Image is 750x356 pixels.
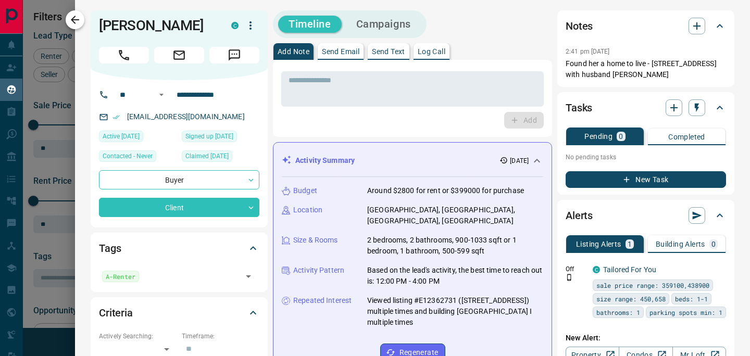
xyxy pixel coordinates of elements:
[566,48,610,55] p: 2:41 pm [DATE]
[566,264,586,274] p: Off
[596,294,666,304] span: size range: 450,658
[566,207,593,224] h2: Alerts
[566,58,726,80] p: Found her a home to live - [STREET_ADDRESS] with husband [PERSON_NAME]
[346,16,421,33] button: Campaigns
[127,112,245,121] a: [EMAIL_ADDRESS][DOMAIN_NAME]
[322,48,359,55] p: Send Email
[99,300,259,325] div: Criteria
[628,240,632,248] p: 1
[619,133,623,140] p: 0
[418,48,445,55] p: Log Call
[367,185,524,196] p: Around $2800 for rent or $399000 for purchase
[182,150,259,165] div: Mon Sep 01 2025
[99,47,149,63] span: Call
[566,171,726,188] button: New Task
[185,131,233,142] span: Signed up [DATE]
[293,185,317,196] p: Budget
[99,304,133,321] h2: Criteria
[293,265,344,276] p: Activity Pattern
[113,113,120,121] svg: Email Verified
[576,240,621,248] p: Listing Alerts
[106,271,135,282] span: A-Renter
[278,48,309,55] p: Add Note
[293,295,352,306] p: Repeated Interest
[566,274,573,281] svg: Push Notification Only
[367,205,543,226] p: [GEOGRAPHIC_DATA], [GEOGRAPHIC_DATA], [GEOGRAPHIC_DATA], [GEOGRAPHIC_DATA]
[596,280,709,290] span: sale price range: 359100,438900
[295,155,355,166] p: Activity Summary
[566,333,726,344] p: New Alert:
[99,170,259,189] div: Buyer
[566,95,726,120] div: Tasks
[367,235,543,257] p: 2 bedrooms, 2 bathrooms, 900-1033 sqft or 1 bedroom, 1 bathroom, 500-599 sqft
[99,198,259,217] div: Client
[103,151,153,161] span: Contacted - Never
[278,16,342,33] button: Timeline
[209,47,259,63] span: Message
[593,266,600,273] div: condos.ca
[99,17,216,34] h1: [PERSON_NAME]
[711,240,716,248] p: 0
[103,131,140,142] span: Active [DATE]
[510,156,529,166] p: [DATE]
[668,133,705,141] p: Completed
[99,236,259,261] div: Tags
[282,151,543,170] div: Activity Summary[DATE]
[185,151,229,161] span: Claimed [DATE]
[367,295,543,328] p: Viewed listing #E12362731 ([STREET_ADDRESS]) multiple times and building [GEOGRAPHIC_DATA] I mult...
[99,240,121,257] h2: Tags
[182,332,259,341] p: Timeframe:
[99,131,177,145] div: Sun Aug 31 2025
[372,48,405,55] p: Send Text
[566,149,726,165] p: No pending tasks
[584,133,612,140] p: Pending
[566,14,726,39] div: Notes
[656,240,705,248] p: Building Alerts
[675,294,708,304] span: beds: 1-1
[241,269,256,284] button: Open
[99,332,177,341] p: Actively Searching:
[367,265,543,287] p: Based on the lead's activity, the best time to reach out is: 12:00 PM - 4:00 PM
[154,47,204,63] span: Email
[649,307,722,317] span: parking spots min: 1
[155,88,168,101] button: Open
[231,22,239,29] div: condos.ca
[182,131,259,145] div: Sat Aug 30 2025
[596,307,640,317] span: bathrooms: 1
[293,235,338,246] p: Size & Rooms
[566,99,592,116] h2: Tasks
[603,265,656,274] a: Tailored For You
[566,203,726,228] div: Alerts
[566,18,593,34] h2: Notes
[293,205,322,215] p: Location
